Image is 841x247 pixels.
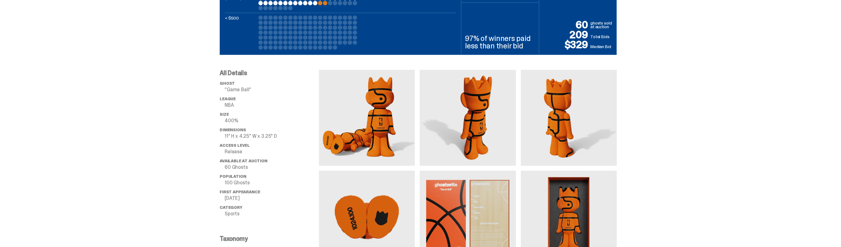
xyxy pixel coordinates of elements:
p: 11" H x 4.25" W x 3.25" D [225,134,319,139]
p: [DATE] [225,196,319,201]
span: League [220,96,236,101]
span: Available at Auction [220,158,267,164]
p: 60 [543,20,590,30]
img: media gallery image [420,70,516,166]
p: Total Bids [590,34,613,40]
p: All Details [220,70,319,76]
span: ghost [220,81,235,86]
span: Dimensions [220,127,246,132]
p: < $500 [225,16,256,50]
span: Population [220,174,246,179]
span: First Appearance [220,189,260,195]
img: media gallery image [319,70,415,166]
span: Category [220,205,242,210]
p: ghosts sold at auction [590,21,613,30]
p: 209 [543,30,590,40]
span: Size [220,112,229,117]
p: Median Bid [590,43,613,50]
p: 100 Ghosts [225,180,319,185]
p: Sports [225,211,319,216]
img: media gallery image [521,70,617,166]
p: 60 Ghosts [225,165,319,170]
p: Release [225,149,319,154]
p: 400% [225,118,319,123]
p: NBA [225,103,319,108]
p: “Game Ball” [225,87,319,92]
p: $329 [543,40,590,50]
p: 97% of winners paid less than their bid [465,35,535,50]
p: Taxonomy [220,236,315,242]
span: Access Level [220,143,250,148]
